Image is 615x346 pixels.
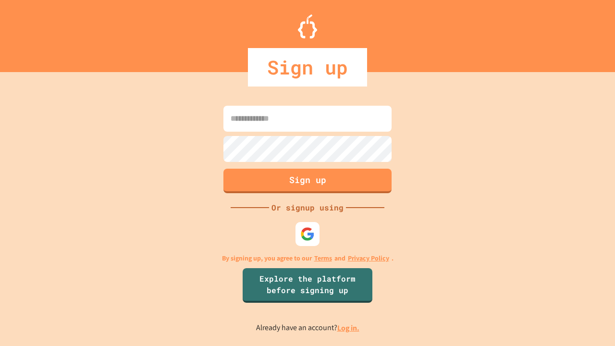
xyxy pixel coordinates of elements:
[248,48,367,86] div: Sign up
[243,268,372,303] a: Explore the platform before signing up
[269,202,346,213] div: Or signup using
[337,323,359,333] a: Log in.
[222,253,394,263] p: By signing up, you agree to our and .
[314,253,332,263] a: Terms
[298,14,317,38] img: Logo.svg
[256,322,359,334] p: Already have an account?
[300,227,315,241] img: google-icon.svg
[223,169,392,193] button: Sign up
[348,253,389,263] a: Privacy Policy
